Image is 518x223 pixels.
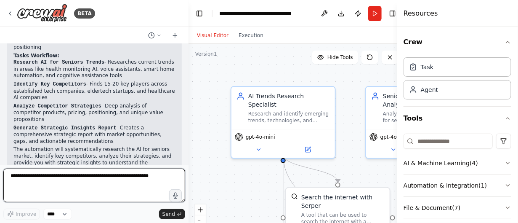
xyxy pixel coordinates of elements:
[195,204,206,215] button: zoom in
[234,30,268,40] button: Execution
[195,51,217,57] div: Version 1
[13,147,175,180] p: The automation will systematically research the AI for seniors market, identify key competitors, ...
[365,86,470,159] div: Senior Market Competitor AnalystAnalyze competitors in the AI for seniors space, evaluating their...
[13,82,86,88] code: Identify Key Competitors
[219,9,311,18] nav: breadcrumb
[380,134,410,140] span: gpt-4o-mini
[13,104,101,110] code: Analyze Competitor Strategies
[13,59,175,80] p: - Researches current trends in areas like health monitoring AI, voice assistants, smart home auto...
[16,211,36,218] span: Improve
[13,103,175,124] p: - Deep analysis of competitor products, pricing, positioning, and unique value propositions
[162,211,175,218] span: Send
[168,30,182,40] button: Start a new chat
[383,110,465,124] div: Analyze competitors in the AI for seniors space, evaluating their products, services, market posi...
[246,134,275,140] span: gpt-4o-mini
[248,110,330,124] div: Research and identify emerging trends, technologies, and popular topics in the AI for seniors mar...
[13,81,175,102] p: - Finds 15-20 key players across established tech companies, eldertech startups, and healthcare A...
[404,54,511,106] div: Crew
[404,152,511,174] button: AI & Machine Learning(4)
[194,8,205,19] button: Hide left sidebar
[13,126,117,132] code: Generate Strategic Insights Report
[13,60,104,66] code: Research AI for Seniors Trends
[231,86,336,159] div: AI Trends Research SpecialistResearch and identify emerging trends, technologies, and popular top...
[13,125,175,145] p: - Creates a comprehensive strategic report with market opportunities, gaps, and actionable recomm...
[404,8,438,19] h4: Resources
[17,4,67,23] img: Logo
[312,51,358,64] button: Hide Tools
[404,30,511,54] button: Crew
[284,145,332,155] button: Open in side panel
[421,63,433,71] div: Task
[301,193,385,210] div: Search the internet with Serper
[327,54,353,61] span: Hide Tools
[145,30,165,40] button: Switch to previous chat
[279,155,342,183] g: Edge from c84b0e76-d7a9-4325-835e-e1fda5652c50 to e1eedd8e-b6ef-4a87-b9c0-3c19aa8cd754
[159,209,185,219] button: Send
[13,53,59,59] strong: Tasks Workflow:
[404,107,511,130] button: Tools
[387,8,398,19] button: Hide right sidebar
[192,30,234,40] button: Visual Editor
[3,209,40,220] button: Improve
[404,175,511,196] button: Automation & Integration(1)
[404,197,511,219] button: File & Document(7)
[169,189,182,202] button: Click to speak your automation idea
[383,92,465,109] div: Senior Market Competitor Analyst
[74,8,95,19] div: BETA
[291,193,298,200] img: SerperDevTool
[421,86,438,94] div: Agent
[248,92,330,109] div: AI Trends Research Specialist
